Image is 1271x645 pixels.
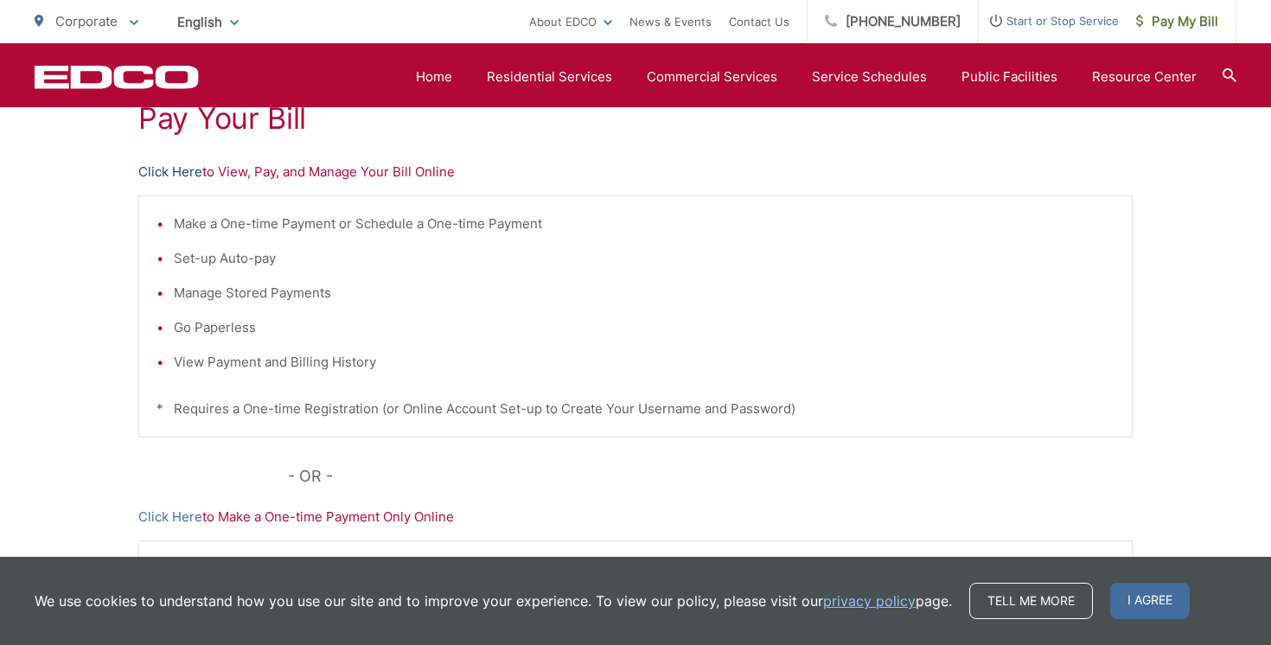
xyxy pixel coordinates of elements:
span: Pay My Bill [1136,11,1218,32]
span: I agree [1110,583,1190,619]
a: About EDCO [529,11,612,32]
li: Go Paperless [174,317,1115,338]
a: EDCD logo. Return to the homepage. [35,65,199,89]
a: Public Facilities [961,67,1057,87]
a: Home [416,67,452,87]
span: English [164,7,252,37]
a: Contact Us [729,11,789,32]
p: to Make a One-time Payment Only Online [138,507,1133,527]
a: Click Here [138,162,202,182]
a: Click Here [138,507,202,527]
p: We use cookies to understand how you use our site and to improve your experience. To view our pol... [35,591,952,611]
a: privacy policy [823,591,916,611]
h1: Pay Your Bill [138,101,1133,136]
p: * Requires a One-time Registration (or Online Account Set-up to Create Your Username and Password) [156,399,1115,419]
a: Residential Services [487,67,612,87]
a: Resource Center [1092,67,1197,87]
span: Corporate [55,13,118,29]
a: Commercial Services [647,67,777,87]
a: Service Schedules [812,67,927,87]
li: View Payment and Billing History [174,352,1115,373]
li: Manage Stored Payments [174,283,1115,303]
p: to View, Pay, and Manage Your Bill Online [138,162,1133,182]
a: News & Events [629,11,712,32]
li: Make a One-time Payment or Schedule a One-time Payment [174,214,1115,234]
p: - OR - [288,463,1134,489]
a: Tell me more [969,583,1093,619]
li: Set-up Auto-pay [174,248,1115,269]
